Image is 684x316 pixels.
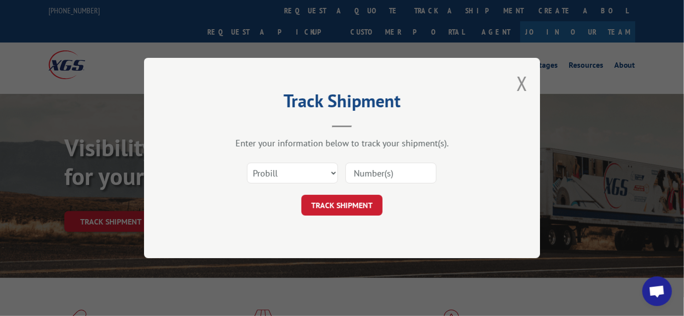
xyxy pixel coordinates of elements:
[517,70,528,96] button: Close modal
[194,94,490,113] h2: Track Shipment
[301,195,383,216] button: TRACK SHIPMENT
[194,137,490,149] div: Enter your information below to track your shipment(s).
[642,276,672,306] div: Open chat
[345,163,437,183] input: Number(s)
